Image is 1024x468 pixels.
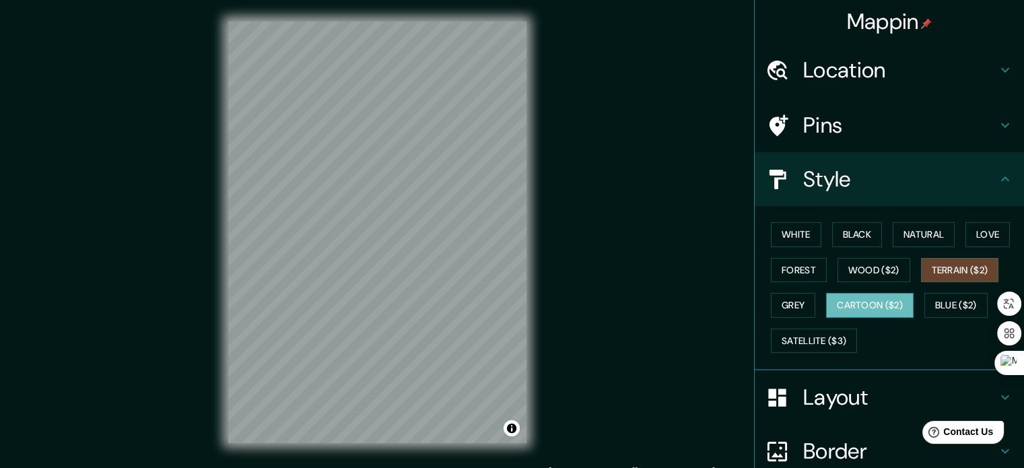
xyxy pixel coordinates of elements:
div: Layout [755,370,1024,424]
h4: Border [803,438,997,465]
button: Satellite ($3) [771,329,857,354]
button: Love [965,222,1010,247]
div: Location [755,43,1024,97]
h4: Layout [803,384,997,411]
button: Toggle attribution [504,420,520,436]
iframe: Help widget launcher [904,415,1009,453]
img: pin-icon.png [921,18,932,29]
button: Forest [771,258,827,283]
button: Natural [893,222,955,247]
button: White [771,222,821,247]
button: Cartoon ($2) [826,293,914,318]
button: Black [832,222,883,247]
button: Terrain ($2) [921,258,999,283]
div: Style [755,152,1024,206]
h4: Mappin [847,8,932,35]
button: Wood ($2) [838,258,910,283]
h4: Location [803,57,997,83]
div: Pins [755,98,1024,152]
h4: Style [803,166,997,193]
canvas: Map [228,22,526,443]
h4: Pins [803,112,997,139]
button: Grey [771,293,815,318]
button: Blue ($2) [924,293,988,318]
